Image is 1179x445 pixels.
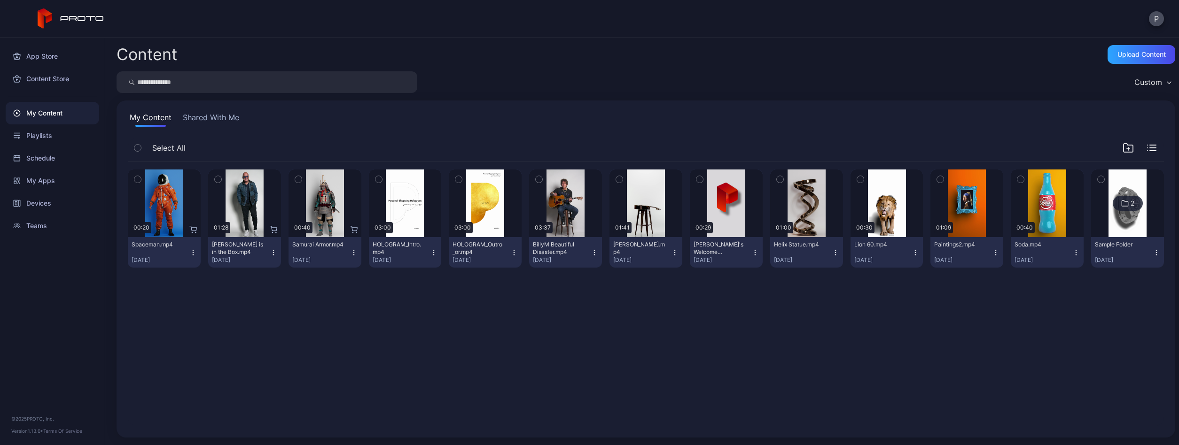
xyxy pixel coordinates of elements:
[609,237,682,268] button: [PERSON_NAME].mp4[DATE]
[690,237,763,268] button: [PERSON_NAME]'s Welcome Video.mp4[DATE]
[132,256,189,264] div: [DATE]
[208,237,281,268] button: [PERSON_NAME] is in the Box.mp4[DATE]
[1011,237,1084,268] button: Soda.mp4[DATE]
[1015,241,1066,248] div: Soda.mp4
[1117,51,1166,58] div: Upload Content
[1149,11,1164,26] button: P
[6,45,99,68] a: App Store
[930,237,1003,268] button: Paintings2.mp4[DATE]
[212,241,264,256] div: Howie Mandel is in the Box.mp4
[694,256,751,264] div: [DATE]
[373,241,424,256] div: HOLOGRAM_Intro.mp4
[613,241,665,256] div: BillyM Silhouette.mp4
[1134,77,1162,87] div: Custom
[774,241,826,248] div: Helix Statue.mp4
[369,237,442,268] button: HOLOGRAM_Intro.mp4[DATE]
[1091,237,1164,268] button: Sample Folder[DATE]
[128,237,201,268] button: Spaceman.mp4[DATE]
[292,256,350,264] div: [DATE]
[1130,71,1175,93] button: Custom
[453,256,510,264] div: [DATE]
[212,256,270,264] div: [DATE]
[770,237,843,268] button: Helix Statue.mp4[DATE]
[1095,241,1147,248] div: Sample Folder
[694,241,745,256] div: David's Welcome Video.mp4
[6,169,99,192] a: My Apps
[1108,45,1175,64] button: Upload Content
[43,428,82,434] a: Terms Of Service
[453,241,504,256] div: HOLOGRAM_Outro_or.mp4
[11,428,43,434] span: Version 1.13.0 •
[529,237,602,268] button: BillyM Beautiful Disaster.mp4[DATE]
[854,256,912,264] div: [DATE]
[152,142,186,153] span: Select All
[774,256,832,264] div: [DATE]
[11,415,94,422] div: © 2025 PROTO, Inc.
[1015,256,1072,264] div: [DATE]
[934,241,986,248] div: Paintings2.mp4
[851,237,923,268] button: Lion 60.mp4[DATE]
[373,256,430,264] div: [DATE]
[6,124,99,147] a: Playlists
[128,112,173,127] button: My Content
[449,237,522,268] button: HOLOGRAM_Outro_or.mp4[DATE]
[1095,256,1153,264] div: [DATE]
[6,215,99,237] a: Teams
[533,256,591,264] div: [DATE]
[854,241,906,248] div: Lion 60.mp4
[292,241,344,248] div: Samurai Armor.mp4
[934,256,992,264] div: [DATE]
[117,46,177,62] div: Content
[132,241,183,248] div: Spaceman.mp4
[613,256,671,264] div: [DATE]
[6,147,99,169] a: Schedule
[533,241,585,256] div: BillyM Beautiful Disaster.mp4
[289,237,361,268] button: Samurai Armor.mp4[DATE]
[6,102,99,124] a: My Content
[6,68,99,90] a: Content Store
[6,192,99,215] a: Devices
[1131,199,1134,207] div: 2
[181,112,241,127] button: Shared With Me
